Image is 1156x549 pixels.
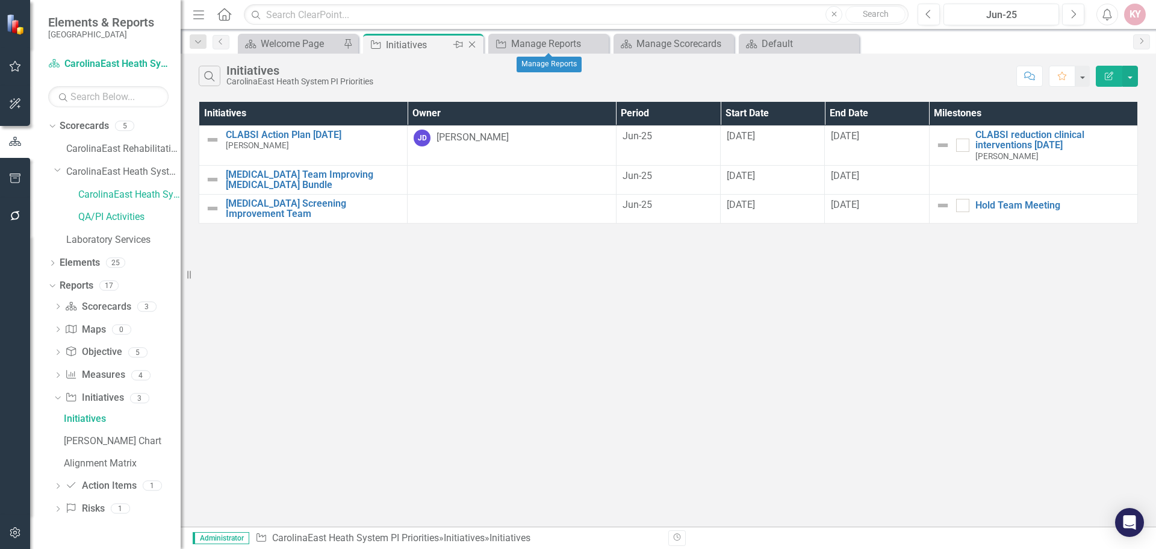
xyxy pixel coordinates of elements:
[727,170,755,181] span: [DATE]
[244,4,909,25] input: Search ClearPoint...
[617,36,731,51] a: Manage Scorecards
[48,57,169,71] a: CarolinaEast Heath System PI Priorities
[414,130,430,146] div: JD
[61,431,181,451] a: [PERSON_NAME] Chart
[65,391,123,405] a: Initiatives
[78,188,181,202] a: CarolinaEast Heath System PI Priorities
[61,409,181,428] a: Initiatives
[975,200,1131,211] a: Hold Team Meeting
[130,393,149,403] div: 3
[66,165,181,179] a: CarolinaEast Heath System Parent Scorecard
[226,141,289,150] small: [PERSON_NAME]
[831,130,859,142] span: [DATE]
[408,165,616,194] td: Double-Click to Edit
[948,8,1055,22] div: Jun-25
[226,77,373,86] div: CarolinaEast Heath System PI Priorities
[6,13,27,34] img: ClearPoint Strategy
[825,125,929,165] td: Double-Click to Edit
[60,279,93,293] a: Reports
[199,165,408,194] td: Double-Click to Edit Right Click for Context Menu
[255,532,659,545] div: » »
[60,256,100,270] a: Elements
[845,6,906,23] button: Search
[437,131,509,145] div: [PERSON_NAME]
[241,36,340,51] a: Welcome Page
[272,532,439,544] a: CarolinaEast Heath System PI Priorities
[831,199,859,210] span: [DATE]
[64,413,181,424] div: Initiatives
[408,194,616,223] td: Double-Click to Edit
[65,323,105,337] a: Maps
[762,36,856,51] div: Default
[623,198,714,212] div: Jun-25
[226,198,401,219] a: [MEDICAL_DATA] Screening Improvement Team
[623,169,714,183] div: Jun-25
[99,281,119,291] div: 17
[64,458,181,469] div: Alignment Matrix
[491,36,606,51] a: Manage Reports
[61,454,181,473] a: Alignment Matrix
[48,30,154,39] small: [GEOGRAPHIC_DATA]
[112,324,131,334] div: 0
[78,210,181,224] a: QA/PI Activities
[1124,4,1146,25] button: KY
[65,479,136,493] a: Action Items
[199,194,408,223] td: Double-Click to Edit Right Click for Context Menu
[226,130,401,140] a: CLABSI Action Plan [DATE]
[975,152,1039,161] small: [PERSON_NAME]
[65,345,122,359] a: Objective
[863,9,889,19] span: Search
[131,370,151,380] div: 4
[975,130,1131,151] a: CLABSI reduction clinical interventions [DATE]
[128,347,148,357] div: 5
[64,436,181,447] div: [PERSON_NAME] Chart
[205,133,220,147] img: Not Defined
[444,532,485,544] a: Initiatives
[929,125,1137,165] td: Double-Click to Edit Right Click for Context Menu
[943,4,1059,25] button: Jun-25
[721,165,825,194] td: Double-Click to Edit
[721,125,825,165] td: Double-Click to Edit
[825,165,929,194] td: Double-Click to Edit
[137,301,157,312] div: 3
[205,172,220,187] img: Not Defined
[143,481,162,491] div: 1
[929,194,1137,223] td: Double-Click to Edit Right Click for Context Menu
[489,532,530,544] div: Initiatives
[65,300,131,314] a: Scorecards
[65,368,125,382] a: Measures
[48,15,154,30] span: Elements & Reports
[386,37,450,52] div: Initiatives
[226,64,373,77] div: Initiatives
[511,36,606,51] div: Manage Reports
[48,86,169,107] input: Search Below...
[727,130,755,142] span: [DATE]
[205,201,220,216] img: Not Defined
[66,233,181,247] a: Laboratory Services
[106,258,125,268] div: 25
[193,532,249,544] span: Administrator
[742,36,856,51] a: Default
[66,142,181,156] a: CarolinaEast Rehabilitation
[199,125,408,165] td: Double-Click to Edit Right Click for Context Menu
[1115,508,1144,537] div: Open Intercom Messenger
[517,57,582,72] div: Manage Reports
[936,198,950,213] img: Not Defined
[60,119,109,133] a: Scorecards
[226,169,401,190] a: [MEDICAL_DATA] Team Improving [MEDICAL_DATA] Bundle
[408,125,616,165] td: Double-Click to Edit
[261,36,340,51] div: Welcome Page
[721,194,825,223] td: Double-Click to Edit
[65,502,104,516] a: Risks
[727,199,755,210] span: [DATE]
[825,194,929,223] td: Double-Click to Edit
[636,36,731,51] div: Manage Scorecards
[623,130,714,143] div: Jun-25
[936,138,950,152] img: Not Defined
[831,170,859,181] span: [DATE]
[115,121,134,131] div: 5
[111,504,130,514] div: 1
